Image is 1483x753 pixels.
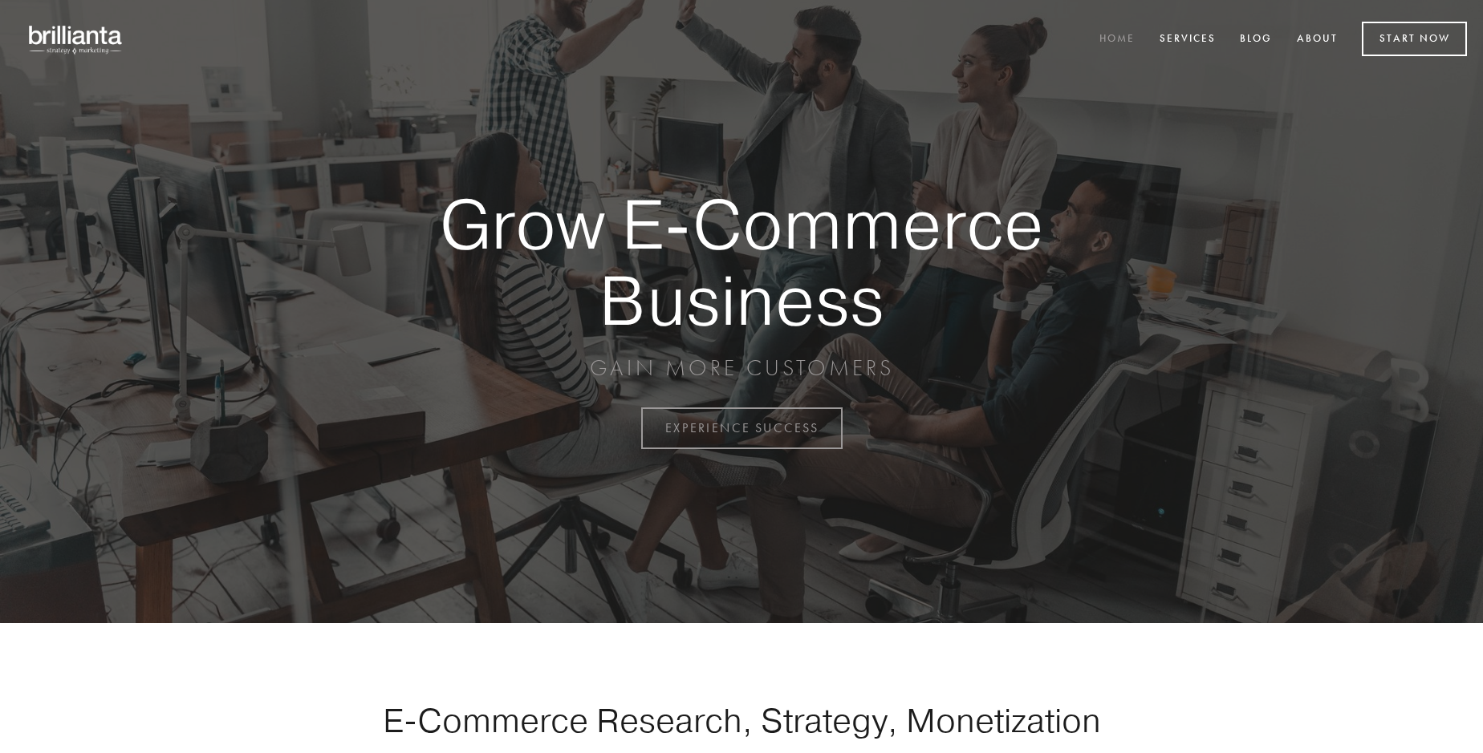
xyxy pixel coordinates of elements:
a: Start Now [1362,22,1467,56]
a: Services [1149,26,1226,53]
img: brillianta - research, strategy, marketing [16,16,136,63]
a: About [1286,26,1348,53]
a: Home [1089,26,1145,53]
a: Blog [1229,26,1282,53]
p: GAIN MORE CUSTOMERS [384,354,1099,383]
a: EXPERIENCE SUCCESS [641,407,843,449]
h1: E-Commerce Research, Strategy, Monetization [332,700,1151,740]
strong: Grow E-Commerce Business [384,186,1099,338]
